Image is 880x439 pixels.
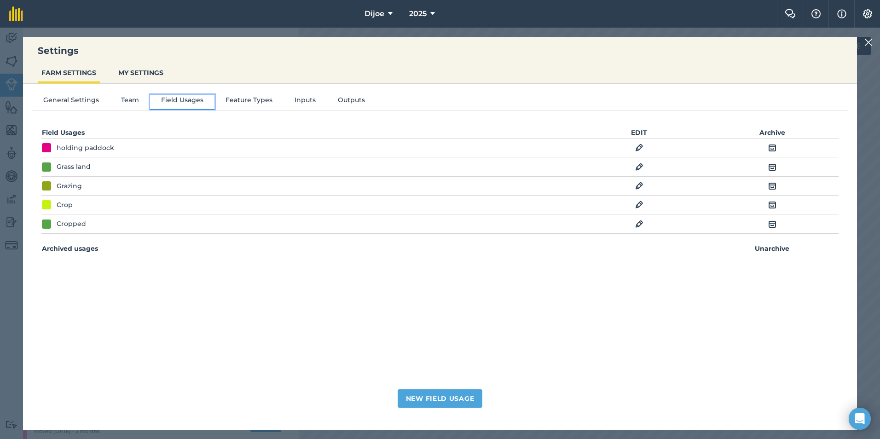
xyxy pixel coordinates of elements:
[768,219,776,230] img: svg+xml;base64,PHN2ZyB4bWxucz0iaHR0cDovL3d3dy53My5vcmcvMjAwMC9zdmciIHdpZHRoPSIxOCIgaGVpZ2h0PSIyNC...
[635,219,643,230] img: svg+xml;base64,PHN2ZyB4bWxucz0iaHR0cDovL3d3dy53My5vcmcvMjAwMC9zdmciIHdpZHRoPSIxOCIgaGVpZ2h0PSIyNC...
[110,95,150,109] button: Team
[768,199,776,210] img: svg+xml;base64,PHN2ZyB4bWxucz0iaHR0cDovL3d3dy53My5vcmcvMjAwMC9zdmciIHdpZHRoPSIxOCIgaGVpZ2h0PSIyNC...
[635,199,643,210] img: svg+xml;base64,PHN2ZyB4bWxucz0iaHR0cDovL3d3dy53My5vcmcvMjAwMC9zdmciIHdpZHRoPSIxOCIgaGVpZ2h0PSIyNC...
[32,95,110,109] button: General Settings
[327,95,376,109] button: Outputs
[398,389,483,408] button: New Field Usage
[635,162,643,173] img: svg+xml;base64,PHN2ZyB4bWxucz0iaHR0cDovL3d3dy53My5vcmcvMjAwMC9zdmciIHdpZHRoPSIxOCIgaGVpZ2h0PSIyNC...
[9,6,23,21] img: fieldmargin Logo
[811,9,822,18] img: A question mark icon
[862,9,873,18] img: A cog icon
[115,64,167,81] button: MY SETTINGS
[409,8,427,19] span: 2025
[41,243,440,254] th: Archived usages
[837,8,846,19] img: svg+xml;base64,PHN2ZyB4bWxucz0iaHR0cDovL3d3dy53My5vcmcvMjAwMC9zdmciIHdpZHRoPSIxNyIgaGVpZ2h0PSIxNy...
[57,143,114,153] div: holding paddock
[57,200,73,210] div: Crop
[573,127,706,139] th: EDIT
[214,95,284,109] button: Feature Types
[864,37,873,48] img: svg+xml;base64,PHN2ZyB4bWxucz0iaHR0cDovL3d3dy53My5vcmcvMjAwMC9zdmciIHdpZHRoPSIyMiIgaGVpZ2h0PSIzMC...
[365,8,384,19] span: Dijoe
[706,127,839,139] th: Archive
[57,162,91,172] div: Grass land
[57,181,82,191] div: Grazing
[23,44,857,57] h3: Settings
[768,162,776,173] img: svg+xml;base64,PHN2ZyB4bWxucz0iaHR0cDovL3d3dy53My5vcmcvMjAwMC9zdmciIHdpZHRoPSIxOCIgaGVpZ2h0PSIyNC...
[768,180,776,191] img: svg+xml;base64,PHN2ZyB4bWxucz0iaHR0cDovL3d3dy53My5vcmcvMjAwMC9zdmciIHdpZHRoPSIxOCIgaGVpZ2h0PSIyNC...
[706,243,839,254] th: Unarchive
[635,142,643,153] img: svg+xml;base64,PHN2ZyB4bWxucz0iaHR0cDovL3d3dy53My5vcmcvMjAwMC9zdmciIHdpZHRoPSIxOCIgaGVpZ2h0PSIyNC...
[284,95,327,109] button: Inputs
[38,64,100,81] button: FARM SETTINGS
[57,219,86,229] div: Cropped
[635,180,643,191] img: svg+xml;base64,PHN2ZyB4bWxucz0iaHR0cDovL3d3dy53My5vcmcvMjAwMC9zdmciIHdpZHRoPSIxOCIgaGVpZ2h0PSIyNC...
[785,9,796,18] img: Two speech bubbles overlapping with the left bubble in the forefront
[150,95,214,109] button: Field Usages
[849,408,871,430] div: Open Intercom Messenger
[41,127,440,139] th: Field Usages
[768,142,776,153] img: svg+xml;base64,PHN2ZyB4bWxucz0iaHR0cDovL3d3dy53My5vcmcvMjAwMC9zdmciIHdpZHRoPSIxOCIgaGVpZ2h0PSIyNC...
